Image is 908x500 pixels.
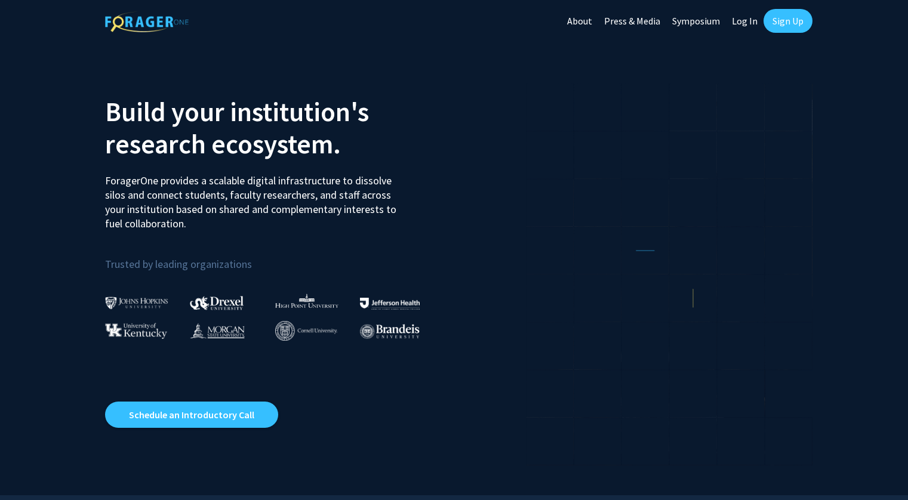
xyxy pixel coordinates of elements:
a: Opens in a new tab [105,402,278,428]
img: High Point University [275,294,338,308]
img: Drexel University [190,296,244,310]
h2: Build your institution's research ecosystem. [105,95,445,160]
img: ForagerOne Logo [105,11,189,32]
img: Morgan State University [190,323,245,338]
a: Sign Up [764,9,812,33]
p: ForagerOne provides a scalable digital infrastructure to dissolve silos and connect students, fac... [105,165,405,231]
img: Cornell University [275,321,337,341]
p: Trusted by leading organizations [105,240,445,273]
img: University of Kentucky [105,323,167,339]
img: Thomas Jefferson University [360,298,420,309]
img: Brandeis University [360,324,420,339]
img: Johns Hopkins University [105,297,168,309]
